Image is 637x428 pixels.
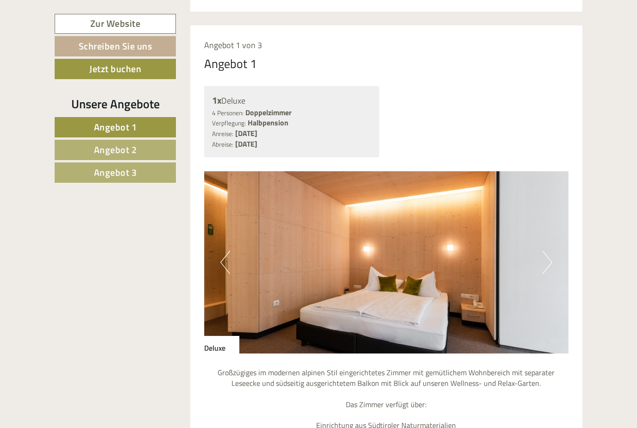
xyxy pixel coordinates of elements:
img: image [204,171,569,354]
b: 1x [212,93,221,107]
small: Abreise: [212,140,233,149]
span: Angebot 1 von 3 [204,39,262,51]
b: [DATE] [235,138,257,149]
span: Angebot 3 [94,165,137,180]
span: Angebot 2 [94,143,137,157]
div: Deluxe [204,336,239,354]
small: 4 Personen: [212,108,244,118]
a: Zur Website [55,14,176,34]
div: Deluxe [212,94,372,107]
div: Unsere Angebote [55,95,176,112]
b: Halbpension [248,117,288,128]
button: Next [543,251,552,274]
button: Previous [220,251,230,274]
span: Angebot 1 [94,120,137,134]
b: [DATE] [235,128,257,139]
a: Schreiben Sie uns [55,36,176,56]
small: Anreise: [212,129,233,138]
b: Doppelzimmer [245,107,292,118]
a: Jetzt buchen [55,59,176,79]
div: Angebot 1 [204,55,257,72]
small: Verpflegung: [212,118,246,128]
